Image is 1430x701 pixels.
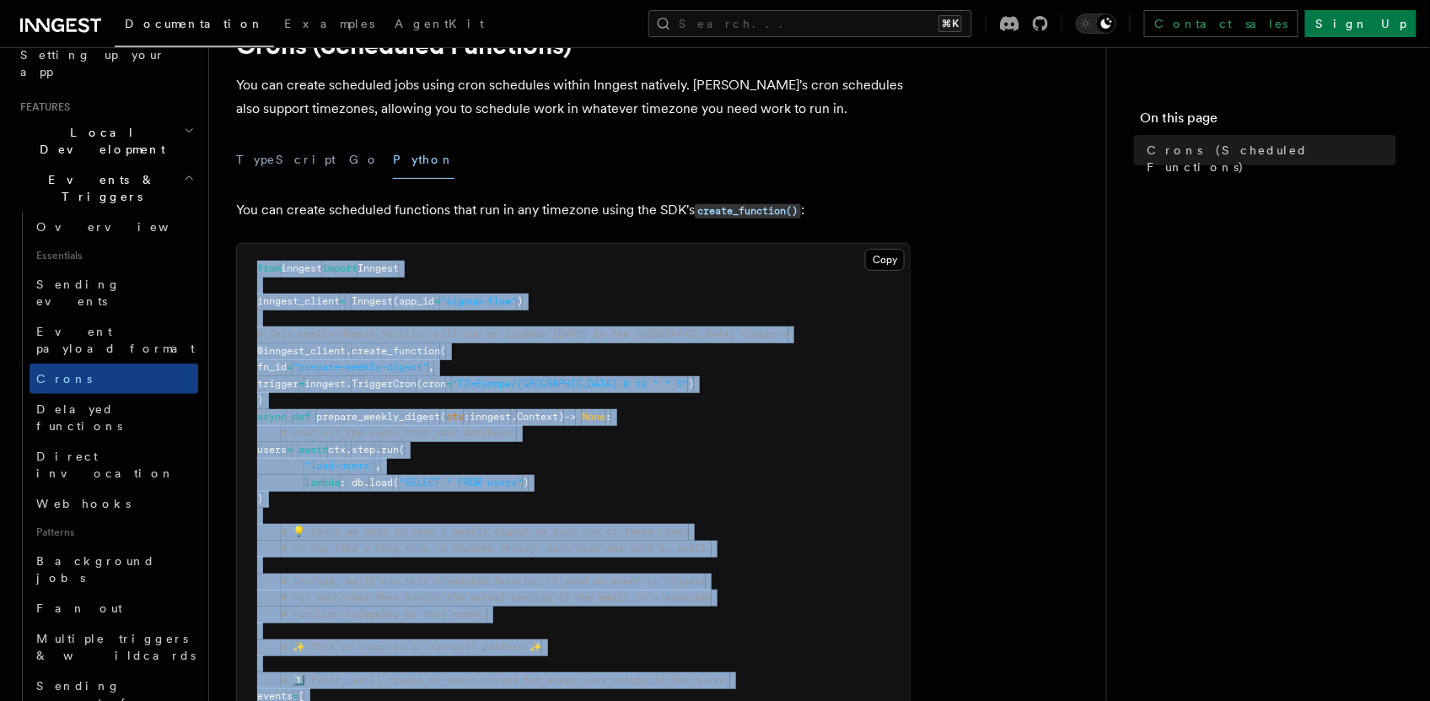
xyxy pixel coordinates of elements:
a: Webhooks [30,488,198,519]
button: Copy [865,249,905,271]
span: # it may take a long time to iterate through each user and send an email. [281,542,712,554]
span: # function triggered by that event. [281,608,487,620]
span: "load-users" [304,460,375,472]
span: trigger [257,378,298,390]
span: ( [393,477,399,488]
span: = [298,378,304,390]
span: TriggerCron [352,378,417,390]
a: Background jobs [30,546,198,593]
a: Examples [274,5,384,46]
span: ) [517,295,523,307]
a: AgentKit [384,5,494,46]
span: lambda [304,477,340,488]
span: "signup-flow" [440,295,517,307]
a: Setting up your app [13,40,198,87]
span: : [605,411,611,423]
span: , [375,460,381,472]
span: (app_id [393,295,434,307]
span: "SELECT * FROM users" [399,477,523,488]
span: Documentation [125,17,264,30]
span: ctx [446,411,464,423]
span: Overview [36,220,210,234]
span: "TZ=Europe/[GEOGRAPHIC_DATA] 0 12 * * 5" [452,378,688,390]
span: Inngest [357,262,399,274]
span: : db. [340,477,369,488]
button: Python [393,141,454,179]
a: create_function() [695,202,801,218]
a: Crons [30,364,198,394]
span: inngest_client [257,295,340,307]
a: Fan out [30,593,198,623]
a: Sending events [30,269,198,316]
span: await [298,444,328,456]
a: Contact sales [1144,10,1298,37]
span: def [293,411,310,423]
span: inngest [281,262,322,274]
a: Sign Up [1305,10,1417,37]
span: load [369,477,393,488]
a: Event payload format [30,316,198,364]
span: Essentials [30,242,198,269]
span: Multiple triggers & wildcards [36,632,196,662]
a: Documentation [115,5,274,47]
span: Delayed functions [36,402,122,433]
button: Events & Triggers [13,164,198,212]
span: Patterns [30,519,198,546]
button: Toggle dark mode [1076,13,1116,34]
button: Search...⌘K [648,10,972,37]
span: Events & Triggers [13,171,184,205]
span: = [287,444,293,456]
span: ) [688,378,694,390]
span: Event payload format [36,325,195,355]
span: step [352,444,375,456]
span: -> [564,411,576,423]
span: run [381,444,399,456]
a: Direct invocation [30,441,198,488]
span: . [346,345,352,357]
button: TypeScript [236,141,336,179]
span: Webhooks [36,497,131,510]
span: = [434,295,440,307]
span: Direct invocation [36,450,175,480]
span: # Instead, we'll use this scheduled function to send an event to Inngest [281,575,706,587]
a: Multiple triggers & wildcards [30,623,198,671]
span: # 💡 Since we want to send a weekly digest to each one of these users [281,526,689,537]
p: You can create scheduled functions that run in any timezone using the SDK's : [236,198,911,223]
span: = [446,378,452,390]
span: ( [440,411,446,423]
span: = [340,295,346,307]
span: users [257,444,287,456]
span: import [322,262,357,274]
span: # This weekly digest function will run at 12:00pm [DATE] in the [GEOGRAPHIC_DATA] timezone [257,328,788,340]
span: : [464,411,470,423]
span: create_function [352,345,440,357]
span: Crons (Scheduled Functions) [1148,142,1396,175]
span: , [428,361,434,373]
span: inngest. [304,378,352,390]
span: # 1️⃣ First, we'll create an event object for every user return in the query: [281,674,730,686]
span: inngest [470,411,511,423]
span: None [582,411,605,423]
span: = [287,361,293,373]
span: . [511,411,517,423]
span: Setting up your app [20,48,165,78]
span: "prepare-weekly-digest" [293,361,428,373]
code: create_function() [695,204,801,218]
span: ( [440,345,446,357]
span: async [257,411,287,423]
span: ) [257,394,263,406]
span: # Load all the users from your database: [281,427,517,439]
span: ) [257,493,263,504]
span: Crons [36,372,92,386]
a: Crons (Scheduled Functions) [1141,135,1396,182]
span: prepare_weekly_digest [316,411,440,423]
span: # ✨ This is known as a "fan-out" pattern ✨ [281,641,542,653]
span: from [257,262,281,274]
span: ( [399,444,405,456]
a: Overview [30,212,198,242]
span: Examples [284,17,374,30]
span: AgentKit [395,17,484,30]
span: Fan out [36,601,122,615]
span: . [375,444,381,456]
span: Local Development [13,124,184,158]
